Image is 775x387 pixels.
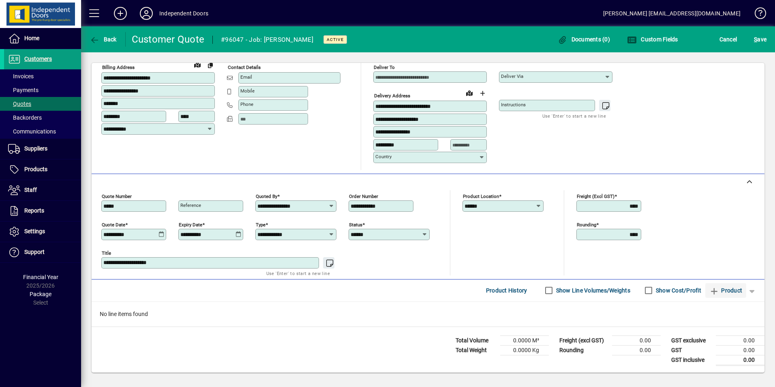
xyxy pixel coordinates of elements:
td: 0.0000 Kg [500,345,549,355]
span: Custom Fields [627,36,678,43]
button: Back [88,32,119,47]
td: GST [667,345,716,355]
mat-label: Freight (excl GST) [577,193,614,199]
a: Suppliers [4,139,81,159]
td: 0.00 [612,345,661,355]
mat-label: Quote date [102,221,125,227]
span: Documents (0) [557,36,610,43]
span: Product History [486,284,527,297]
span: Communications [8,128,56,135]
mat-label: Instructions [501,102,526,107]
span: Invoices [8,73,34,80]
a: Staff [4,180,81,200]
mat-label: Rounding [577,221,596,227]
a: View on map [191,58,204,71]
button: Save [752,32,769,47]
button: Choose address [476,87,489,100]
div: Customer Quote [132,33,205,46]
mat-label: Deliver To [374,64,395,70]
span: Staff [24,187,37,193]
td: GST inclusive [667,355,716,365]
span: Financial Year [23,274,58,280]
app-page-header-button: Back [81,32,126,47]
td: Total Volume [452,335,500,345]
label: Show Cost/Profit [654,286,701,295]
button: Product History [483,283,531,298]
button: Product [705,283,746,298]
a: Invoices [4,69,81,83]
span: Support [24,249,45,255]
a: Payments [4,83,81,97]
span: Home [24,35,39,41]
td: GST exclusive [667,335,716,345]
button: Add [107,6,133,21]
span: Payments [8,87,39,93]
a: Reports [4,201,81,221]
mat-label: Reference [180,202,201,208]
td: 0.00 [716,335,764,345]
button: Cancel [717,32,739,47]
mat-label: Quote number [102,193,132,199]
span: Customers [24,56,52,62]
mat-label: Order number [349,193,378,199]
button: Custom Fields [625,32,680,47]
mat-label: Quoted by [256,193,277,199]
mat-label: Type [256,221,265,227]
td: Total Weight [452,345,500,355]
mat-label: Expiry date [179,221,202,227]
mat-label: Product location [463,193,499,199]
mat-label: Phone [240,101,253,107]
span: Package [30,291,51,297]
span: Backorders [8,114,42,121]
mat-label: Email [240,74,252,80]
button: Copy to Delivery address [204,58,217,71]
button: Profile [133,6,159,21]
mat-label: Mobile [240,88,255,94]
mat-hint: Use 'Enter' to start a new line [266,269,330,278]
a: Quotes [4,97,81,111]
label: Show Line Volumes/Weights [554,286,630,295]
span: Quotes [8,101,31,107]
div: Independent Doors [159,7,208,20]
a: Products [4,159,81,180]
span: Suppliers [24,145,47,152]
td: Rounding [555,345,612,355]
mat-label: Country [375,154,392,159]
span: Settings [24,228,45,234]
span: Back [90,36,117,43]
div: [PERSON_NAME] [EMAIL_ADDRESS][DOMAIN_NAME] [603,7,741,20]
div: No line items found [92,302,764,327]
mat-label: Status [349,221,362,227]
mat-hint: Use 'Enter' to start a new line [542,111,606,120]
mat-label: Title [102,250,111,256]
a: Knowledge Base [749,2,765,28]
span: Cancel [719,33,737,46]
td: 0.0000 M³ [500,335,549,345]
button: Documents (0) [555,32,612,47]
a: Home [4,28,81,49]
div: #96047 - Job: [PERSON_NAME] [221,33,313,46]
td: 0.00 [716,345,764,355]
span: Active [327,37,344,42]
span: Reports [24,207,44,214]
a: Settings [4,221,81,242]
a: Communications [4,125,81,138]
td: 0.00 [612,335,661,345]
span: Products [24,166,47,172]
mat-label: Deliver via [501,73,523,79]
a: Backorders [4,111,81,125]
span: Product [709,284,742,297]
td: Freight (excl GST) [555,335,612,345]
span: S [754,36,757,43]
span: ave [754,33,766,46]
a: Support [4,242,81,262]
td: 0.00 [716,355,764,365]
a: View on map [463,86,476,99]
